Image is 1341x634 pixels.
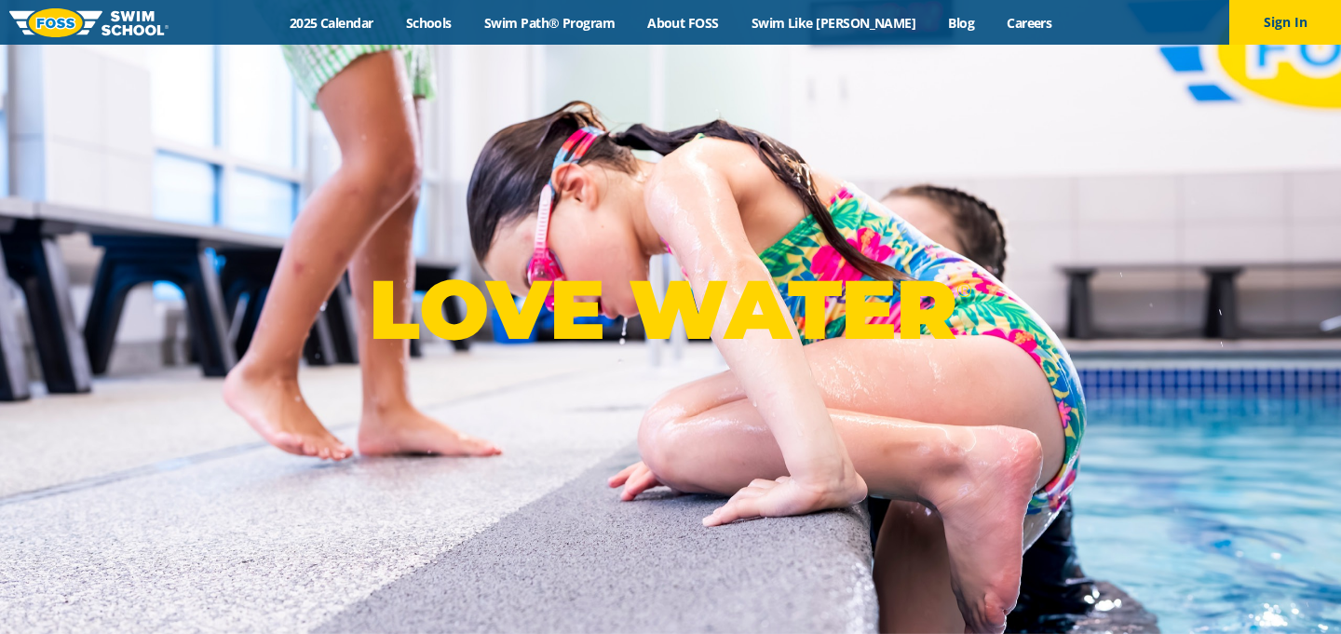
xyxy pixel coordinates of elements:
[9,8,169,37] img: FOSS Swim School Logo
[273,14,389,32] a: 2025 Calendar
[389,14,467,32] a: Schools
[991,14,1068,32] a: Careers
[735,14,932,32] a: Swim Like [PERSON_NAME]
[932,14,991,32] a: Blog
[369,260,971,359] p: LOVE WATER
[956,278,971,302] sup: ®
[631,14,736,32] a: About FOSS
[467,14,630,32] a: Swim Path® Program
